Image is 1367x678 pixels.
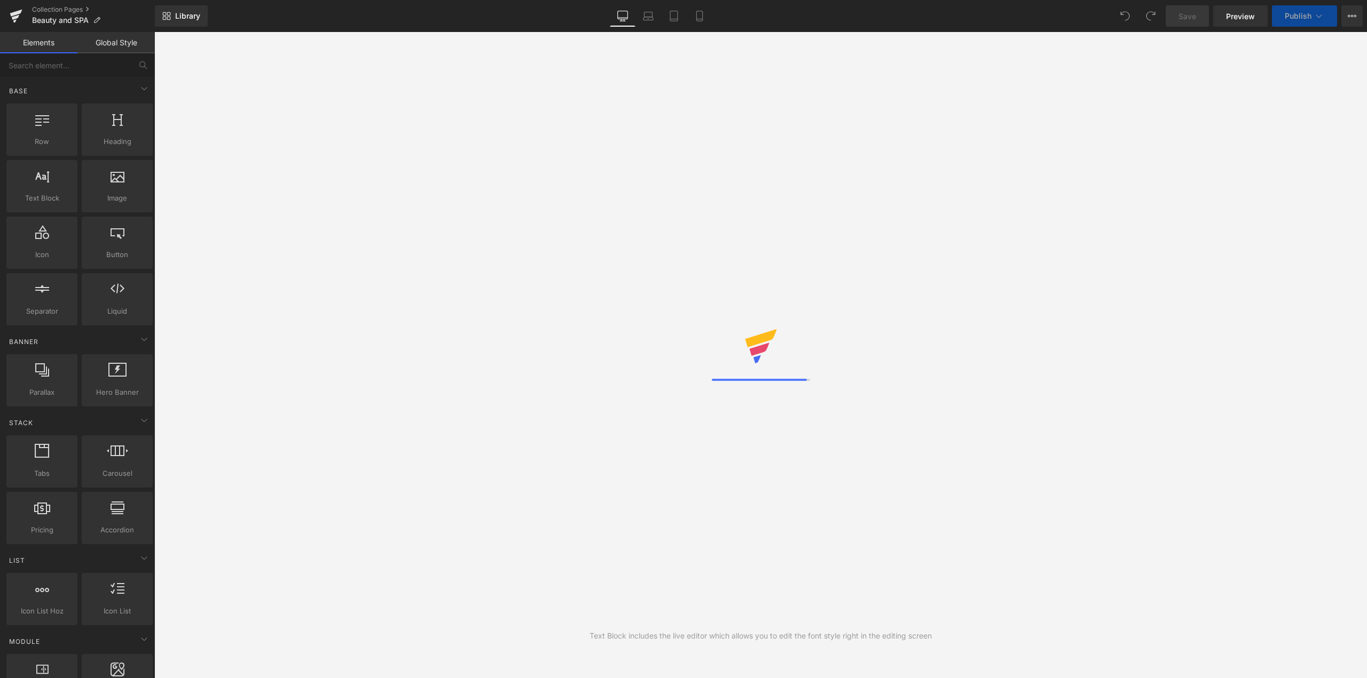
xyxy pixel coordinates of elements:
[77,32,155,53] a: Global Style
[10,387,74,398] span: Parallax
[10,193,74,204] span: Text Block
[10,306,74,317] span: Separator
[155,5,208,27] a: New Library
[10,524,74,536] span: Pricing
[10,468,74,479] span: Tabs
[85,524,150,536] span: Accordion
[175,11,200,21] span: Library
[10,605,74,617] span: Icon List Hoz
[1140,5,1161,27] button: Redo
[8,337,40,347] span: Banner
[1341,5,1363,27] button: More
[8,86,29,96] span: Base
[8,636,41,647] span: Module
[1179,11,1196,22] span: Save
[590,630,932,642] div: Text Block includes the live editor which allows you to edit the font style right in the editing ...
[8,418,34,428] span: Stack
[85,249,150,260] span: Button
[8,555,26,565] span: List
[635,5,661,27] a: Laptop
[32,5,155,14] a: Collection Pages
[32,16,89,25] span: Beauty and SPA
[1226,11,1255,22] span: Preview
[610,5,635,27] a: Desktop
[10,136,74,147] span: Row
[1114,5,1136,27] button: Undo
[1213,5,1268,27] a: Preview
[85,136,150,147] span: Heading
[85,387,150,398] span: Hero Banner
[85,468,150,479] span: Carousel
[1285,12,1311,20] span: Publish
[85,193,150,204] span: Image
[10,249,74,260] span: Icon
[85,306,150,317] span: Liquid
[687,5,712,27] a: Mobile
[1272,5,1337,27] button: Publish
[85,605,150,617] span: Icon List
[661,5,687,27] a: Tablet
